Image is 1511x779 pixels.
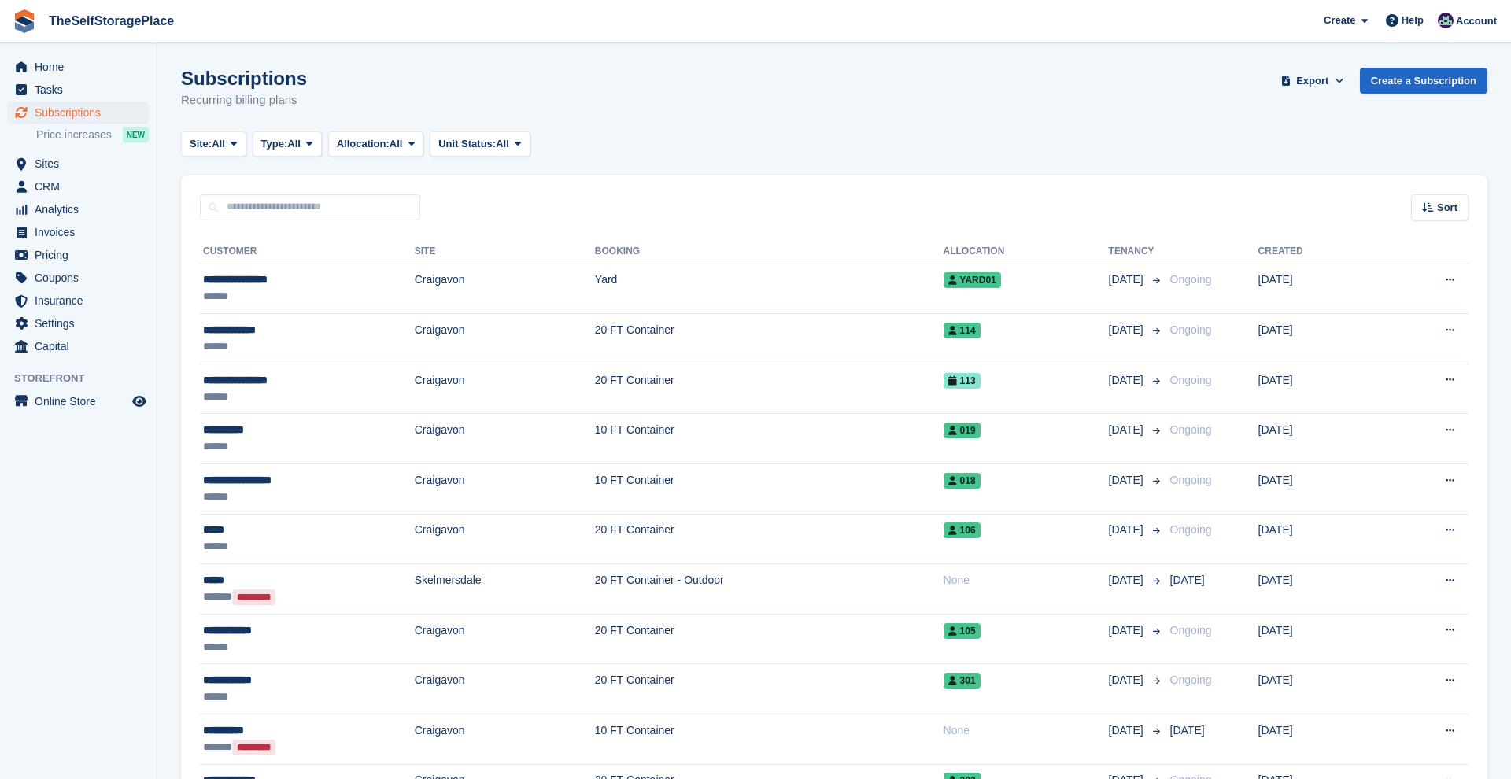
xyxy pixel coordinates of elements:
[415,314,595,364] td: Craigavon
[8,198,149,220] a: menu
[190,136,212,152] span: Site:
[35,79,129,101] span: Tasks
[595,614,944,664] td: 20 FT Container
[8,153,149,175] a: menu
[595,664,944,714] td: 20 FT Container
[8,267,149,289] a: menu
[261,136,288,152] span: Type:
[1258,264,1380,314] td: [DATE]
[1402,13,1424,28] span: Help
[1109,422,1147,438] span: [DATE]
[13,9,36,33] img: stora-icon-8386f47178a22dfd0bd8f6a31ec36ba5ce8667c1dd55bd0f319d3a0aa187defe.svg
[944,623,981,639] span: 105
[944,473,981,489] span: 018
[8,244,149,266] a: menu
[415,564,595,615] td: Skelmersdale
[8,335,149,357] a: menu
[1437,200,1457,216] span: Sort
[595,414,944,464] td: 10 FT Container
[1438,13,1454,28] img: Sam
[1170,374,1212,386] span: Ongoing
[415,714,595,765] td: Craigavon
[415,364,595,414] td: Craigavon
[1258,614,1380,664] td: [DATE]
[1258,314,1380,364] td: [DATE]
[1170,474,1212,486] span: Ongoing
[212,136,225,152] span: All
[595,314,944,364] td: 20 FT Container
[595,264,944,314] td: Yard
[1170,323,1212,336] span: Ongoing
[944,272,1001,288] span: Yard01
[1109,322,1147,338] span: [DATE]
[8,102,149,124] a: menu
[415,514,595,564] td: Craigavon
[1296,73,1328,89] span: Export
[36,126,149,143] a: Price increases NEW
[8,290,149,312] a: menu
[415,664,595,714] td: Craigavon
[35,153,129,175] span: Sites
[35,198,129,220] span: Analytics
[200,239,415,264] th: Customer
[1170,423,1212,436] span: Ongoing
[1170,724,1205,737] span: [DATE]
[944,522,981,538] span: 106
[496,136,509,152] span: All
[595,464,944,515] td: 10 FT Container
[1109,372,1147,389] span: [DATE]
[181,131,246,157] button: Site: All
[181,91,307,109] p: Recurring billing plans
[430,131,530,157] button: Unit Status: All
[1109,622,1147,639] span: [DATE]
[328,131,424,157] button: Allocation: All
[8,390,149,412] a: menu
[1109,572,1147,589] span: [DATE]
[35,335,129,357] span: Capital
[8,312,149,334] a: menu
[1109,522,1147,538] span: [DATE]
[35,221,129,243] span: Invoices
[35,175,129,198] span: CRM
[35,312,129,334] span: Settings
[36,127,112,142] span: Price increases
[8,175,149,198] a: menu
[1258,564,1380,615] td: [DATE]
[595,364,944,414] td: 20 FT Container
[1258,414,1380,464] td: [DATE]
[1456,13,1497,29] span: Account
[1324,13,1355,28] span: Create
[415,464,595,515] td: Craigavon
[595,714,944,765] td: 10 FT Container
[35,290,129,312] span: Insurance
[8,79,149,101] a: menu
[1258,714,1380,765] td: [DATE]
[944,572,1109,589] div: None
[944,373,981,389] span: 113
[253,131,322,157] button: Type: All
[1170,624,1212,637] span: Ongoing
[1258,664,1380,714] td: [DATE]
[595,239,944,264] th: Booking
[1109,271,1147,288] span: [DATE]
[415,239,595,264] th: Site
[35,244,129,266] span: Pricing
[1170,574,1205,586] span: [DATE]
[130,392,149,411] a: Preview store
[14,371,157,386] span: Storefront
[1170,674,1212,686] span: Ongoing
[8,56,149,78] a: menu
[415,614,595,664] td: Craigavon
[1109,472,1147,489] span: [DATE]
[35,102,129,124] span: Subscriptions
[944,323,981,338] span: 114
[415,414,595,464] td: Craigavon
[1258,514,1380,564] td: [DATE]
[181,68,307,89] h1: Subscriptions
[595,514,944,564] td: 20 FT Container
[1109,239,1164,264] th: Tenancy
[8,221,149,243] a: menu
[35,56,129,78] span: Home
[1278,68,1347,94] button: Export
[42,8,180,34] a: TheSelfStoragePlace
